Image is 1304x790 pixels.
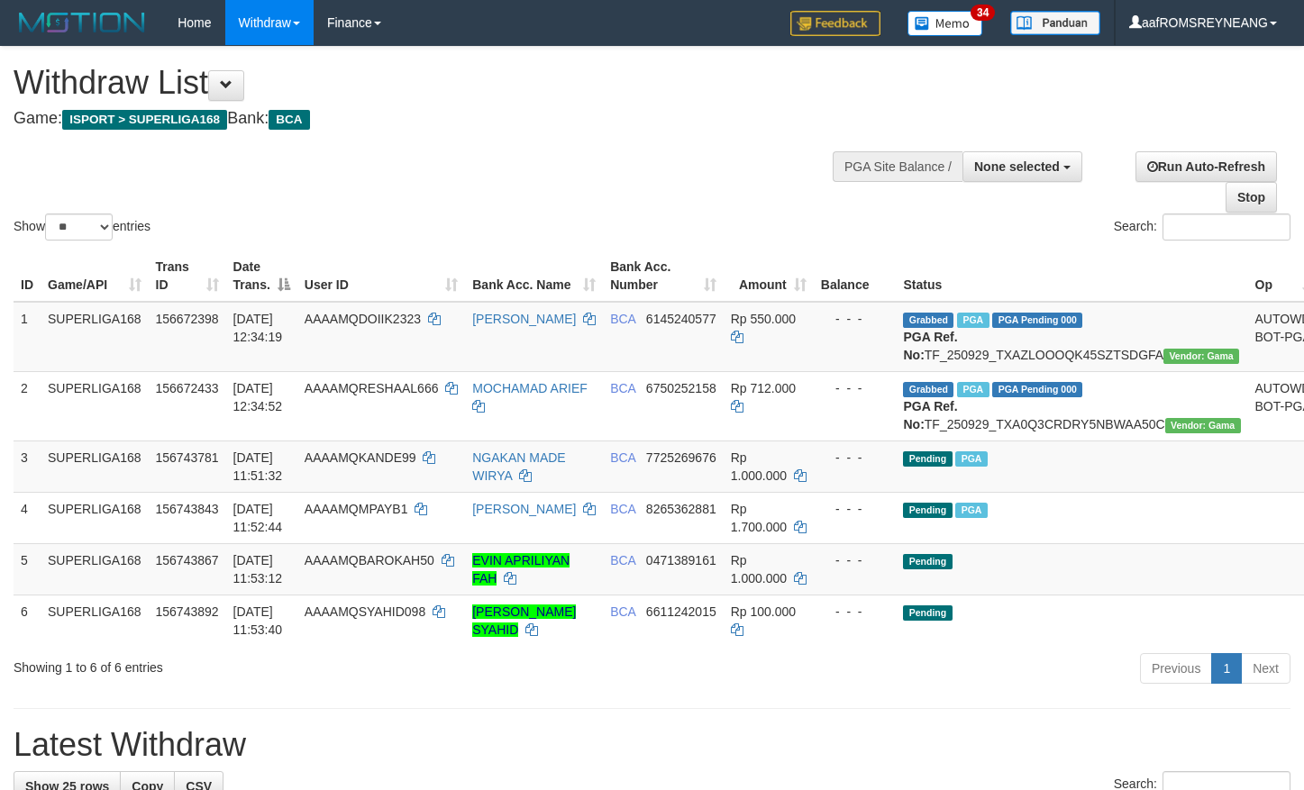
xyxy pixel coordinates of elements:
[305,312,421,326] span: AAAAMQDOIIK2323
[14,65,852,101] h1: Withdraw List
[724,250,814,302] th: Amount: activate to sort column ascending
[955,451,987,467] span: Marked by aafsoycanthlai
[305,502,408,516] span: AAAAMQMPAYB1
[731,312,796,326] span: Rp 550.000
[472,450,565,483] a: NGAKAN MADE WIRYA
[903,382,953,397] span: Grabbed
[1010,11,1100,35] img: panduan.png
[821,500,889,518] div: - - -
[1165,418,1241,433] span: Vendor URL: https://trx31.1velocity.biz
[156,553,219,568] span: 156743867
[62,110,227,130] span: ISPORT > SUPERLIGA168
[305,381,439,395] span: AAAAMQRESHAAL666
[305,553,434,568] span: AAAAMQBAROKAH50
[472,553,570,586] a: EVIN APRILIYAN FAH
[903,330,957,362] b: PGA Ref. No:
[233,381,283,413] span: [DATE] 12:34:52
[472,502,576,516] a: [PERSON_NAME]
[907,11,983,36] img: Button%20Memo.svg
[297,250,465,302] th: User ID: activate to sort column ascending
[992,382,1082,397] span: PGA Pending
[465,250,603,302] th: Bank Acc. Name: activate to sort column ascending
[14,727,1290,763] h1: Latest Withdraw
[472,312,576,326] a: [PERSON_NAME]
[14,213,150,241] label: Show entries
[269,110,309,130] span: BCA
[233,604,283,637] span: [DATE] 11:53:40
[156,502,219,516] span: 156743843
[14,595,41,646] td: 6
[14,371,41,440] td: 2
[156,312,219,326] span: 156672398
[41,371,149,440] td: SUPERLIGA168
[962,151,1082,182] button: None selected
[226,250,297,302] th: Date Trans.: activate to sort column descending
[610,381,635,395] span: BCA
[974,159,1060,174] span: None selected
[14,110,852,128] h4: Game: Bank:
[610,312,635,326] span: BCA
[41,492,149,543] td: SUPERLIGA168
[821,551,889,569] div: - - -
[233,312,283,344] span: [DATE] 12:34:19
[1163,213,1290,241] input: Search:
[156,450,219,465] span: 156743781
[646,312,716,326] span: Copy 6145240577 to clipboard
[156,604,219,619] span: 156743892
[903,451,952,467] span: Pending
[896,302,1247,372] td: TF_250929_TXAZLOOOQK45SZTSDGFA
[731,604,796,619] span: Rp 100.000
[233,553,283,586] span: [DATE] 11:53:12
[14,250,41,302] th: ID
[903,503,952,518] span: Pending
[14,492,41,543] td: 4
[233,450,283,483] span: [DATE] 11:51:32
[903,399,957,431] b: PGA Ref. No:
[903,605,952,621] span: Pending
[305,450,416,465] span: AAAAMQKANDE99
[731,502,787,534] span: Rp 1.700.000
[731,553,787,586] span: Rp 1.000.000
[41,302,149,372] td: SUPERLIGA168
[1211,653,1242,684] a: 1
[646,553,716,568] span: Copy 0471389161 to clipboard
[646,450,716,465] span: Copy 7725269676 to clipboard
[472,381,588,395] a: MOCHAMAD ARIEF
[646,604,716,619] span: Copy 6611242015 to clipboard
[903,313,953,328] span: Grabbed
[610,502,635,516] span: BCA
[41,440,149,492] td: SUPERLIGA168
[41,595,149,646] td: SUPERLIGA168
[41,543,149,595] td: SUPERLIGA168
[41,250,149,302] th: Game/API: activate to sort column ascending
[1114,213,1290,241] label: Search:
[821,379,889,397] div: - - -
[156,381,219,395] span: 156672433
[957,313,989,328] span: Marked by aafsoycanthlai
[646,381,716,395] span: Copy 6750252158 to clipboard
[821,603,889,621] div: - - -
[603,250,724,302] th: Bank Acc. Number: activate to sort column ascending
[957,382,989,397] span: Marked by aafsoycanthlai
[790,11,880,36] img: Feedback.jpg
[896,250,1247,302] th: Status
[14,9,150,36] img: MOTION_logo.png
[821,449,889,467] div: - - -
[149,250,226,302] th: Trans ID: activate to sort column ascending
[992,313,1082,328] span: PGA Pending
[821,310,889,328] div: - - -
[14,440,41,492] td: 3
[814,250,897,302] th: Balance
[646,502,716,516] span: Copy 8265362881 to clipboard
[731,450,787,483] span: Rp 1.000.000
[896,371,1247,440] td: TF_250929_TXA0Q3CRDRY5NBWAA50C
[903,554,952,569] span: Pending
[1135,151,1277,182] a: Run Auto-Refresh
[610,450,635,465] span: BCA
[1241,653,1290,684] a: Next
[1140,653,1212,684] a: Previous
[14,302,41,372] td: 1
[971,5,995,21] span: 34
[14,651,530,676] div: Showing 1 to 6 of 6 entries
[1226,182,1277,213] a: Stop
